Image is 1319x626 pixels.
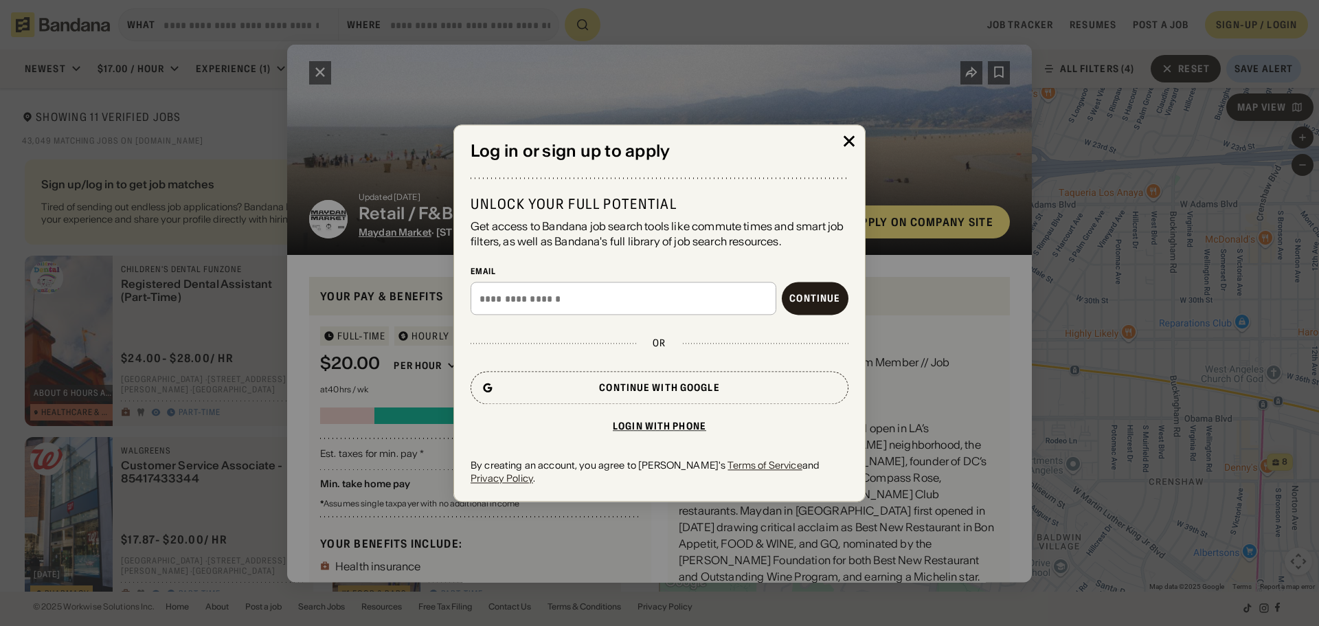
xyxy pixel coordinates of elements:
[471,195,848,213] div: Unlock your full potential
[599,383,719,393] div: Continue with Google
[471,142,848,161] div: Log in or sign up to apply
[789,294,840,304] div: Continue
[728,460,802,472] a: Terms of Service
[653,337,666,350] div: or
[613,422,706,432] div: Login with phone
[471,266,848,277] div: Email
[471,472,533,484] a: Privacy Policy
[471,219,848,249] div: Get access to Bandana job search tools like commute times and smart job filters, as well as Banda...
[471,460,848,484] div: By creating an account, you agree to [PERSON_NAME]'s and .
